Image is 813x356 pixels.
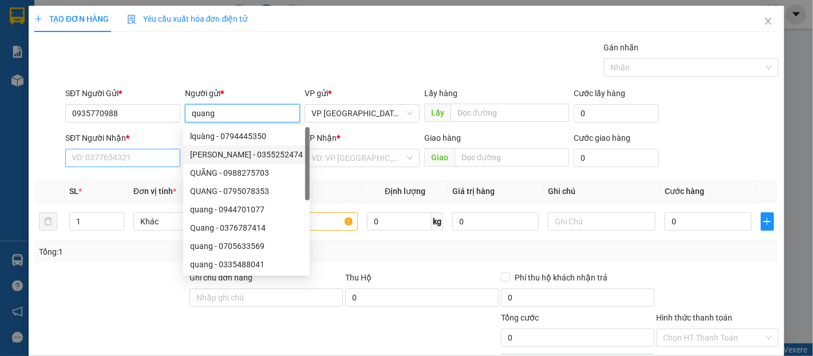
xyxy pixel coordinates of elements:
[190,221,303,234] div: Quang - 0376787414
[65,87,180,100] div: SĐT Người Gửi
[69,187,78,196] span: SL
[761,212,775,231] button: plus
[574,89,625,98] label: Cước lấy hàng
[424,133,461,143] span: Giao hàng
[127,14,248,23] span: Yêu cầu xuất hóa đơn điện tử
[183,237,310,255] div: quang - 0705633569
[657,313,733,322] label: Hình thức thanh toán
[183,219,310,237] div: Quang - 0376787414
[510,271,612,284] span: Phí thu hộ khách nhận trả
[424,104,451,122] span: Lấy
[432,212,443,231] span: kg
[183,145,310,164] div: quang dũng - 0355252474
[190,203,303,216] div: quang - 0944701077
[183,164,310,182] div: QUÃNG - 0988275703
[190,148,303,161] div: [PERSON_NAME] - 0355252474
[190,167,303,179] div: QUÃNG - 0988275703
[34,14,109,23] span: TẠO ĐƠN HÀNG
[424,89,457,98] span: Lấy hàng
[65,132,180,144] div: SĐT Người Nhận
[39,212,57,231] button: delete
[604,43,639,52] label: Gán nhãn
[127,15,136,24] img: icon
[305,133,337,143] span: VP Nhận
[79,62,152,74] li: VP BX Cần Thơ
[39,246,315,258] div: Tổng: 1
[345,273,372,282] span: Thu Hộ
[574,149,659,167] input: Cước giao hàng
[452,187,495,196] span: Giá trị hàng
[6,6,166,49] li: Cúc Tùng Limousine
[140,213,234,230] span: Khác
[6,62,79,100] li: VP VP [GEOGRAPHIC_DATA] xe Limousine
[190,258,303,271] div: quang - 0335488041
[183,127,310,145] div: lquàng - 0794445350
[183,255,310,274] div: quang - 0335488041
[424,148,455,167] span: Giao
[501,313,539,322] span: Tổng cước
[311,105,413,122] span: VP Nha Trang xe Limousine
[305,87,420,100] div: VP gửi
[452,212,539,231] input: 0
[190,130,303,143] div: lquàng - 0794445350
[764,17,773,26] span: close
[451,104,569,122] input: Dọc đường
[385,187,425,196] span: Định lượng
[183,200,310,219] div: quang - 0944701077
[665,187,704,196] span: Cước hàng
[543,180,660,203] th: Ghi chú
[133,187,176,196] span: Đơn vị tính
[190,185,303,197] div: QUANG - 0795078353
[574,104,659,122] input: Cước lấy hàng
[34,15,42,23] span: plus
[190,240,303,252] div: quang - 0705633569
[190,288,343,307] input: Ghi chú đơn hàng
[752,6,784,38] button: Close
[190,273,252,282] label: Ghi chú đơn hàng
[761,217,774,226] span: plus
[574,133,630,143] label: Cước giao hàng
[183,182,310,200] div: QUANG - 0795078353
[548,212,656,231] input: Ghi Chú
[185,87,300,100] div: Người gửi
[455,148,569,167] input: Dọc đường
